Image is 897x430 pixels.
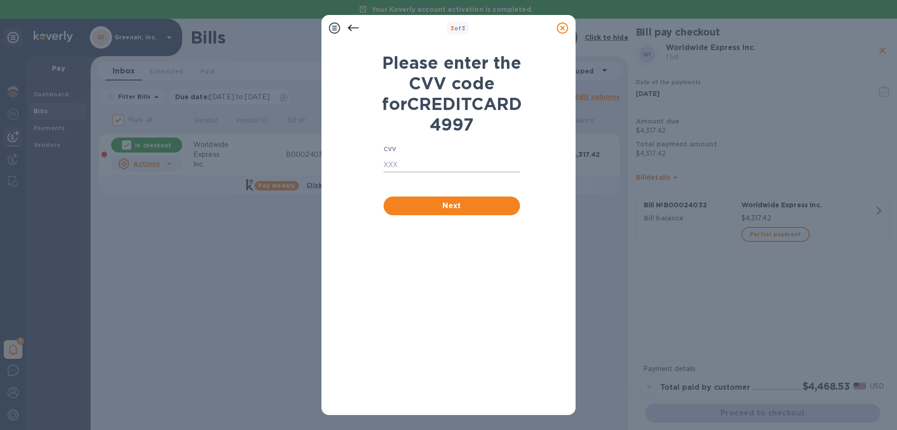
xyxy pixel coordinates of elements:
span: 3 [450,25,454,32]
span: Next [391,200,513,211]
b: of 3 [450,25,466,32]
button: Next [384,197,520,215]
input: XXX [384,158,520,172]
b: Please enter the CVV code for CREDITCARD 4997 [382,52,522,135]
label: CVV [384,147,396,153]
iframe: Chat Widget [850,385,897,430]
